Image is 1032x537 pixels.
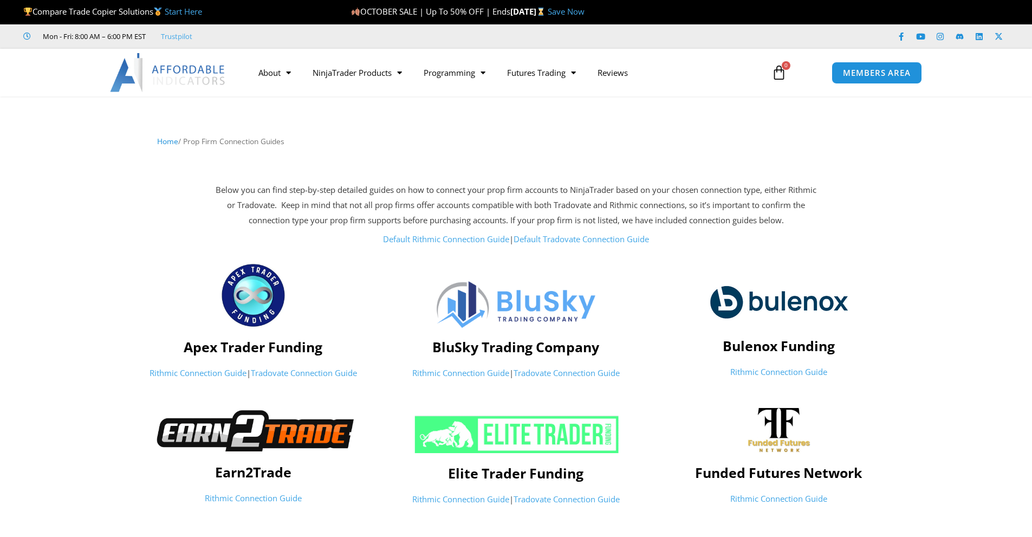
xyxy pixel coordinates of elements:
[127,339,379,355] h4: Apex Trader Funding
[150,367,246,378] a: Rithmic Connection Guide
[390,465,642,481] h4: Elite Trader Funding
[782,61,790,70] span: 0
[537,8,545,16] img: ⌛
[157,134,875,148] nav: Breadcrumb
[205,493,302,503] a: Rithmic Connection Guide
[154,8,162,16] img: 🥇
[843,69,911,77] span: MEMBERS AREA
[302,60,413,85] a: NinjaTrader Products
[730,493,827,504] a: Rithmic Connection Guide
[587,60,639,85] a: Reviews
[496,60,587,85] a: Futures Trading
[748,407,810,454] img: channels4_profile | Affordable Indicators – NinjaTrader
[165,6,202,17] a: Start Here
[40,30,146,43] span: Mon - Fri: 8:00 AM – 6:00 PM EST
[514,494,620,504] a: Tradovate Connection Guide
[412,367,509,378] a: Rithmic Connection Guide
[514,367,620,378] a: Tradovate Connection Guide
[352,8,360,16] img: 🍂
[437,281,595,328] img: Logo | Affordable Indicators – NinjaTrader
[390,366,642,381] p: |
[653,338,905,354] h4: Bulenox Funding
[157,136,178,146] a: Home
[161,30,192,43] a: Trustpilot
[23,6,202,17] span: Compare Trade Copier Solutions
[510,6,548,17] strong: [DATE]
[383,234,509,244] a: Default Rithmic Connection Guide
[248,60,759,85] nav: Menu
[24,8,32,16] img: 🏆
[248,60,302,85] a: About
[832,62,922,84] a: MEMBERS AREA
[710,277,848,327] img: logo-2 | Affordable Indicators – NinjaTrader
[213,183,820,228] p: Below you can find step-by-step detailed guides on how to connect your prop firm accounts to Ninj...
[251,367,357,378] a: Tradovate Connection Guide
[127,366,379,381] p: |
[548,6,585,17] a: Save Now
[730,366,827,377] a: Rithmic Connection Guide
[514,234,649,244] a: Default Tradovate Connection Guide
[213,232,820,247] p: |
[127,464,379,480] h4: Earn2Trade
[413,60,496,85] a: Programming
[144,408,363,453] img: Earn2TradeNB | Affordable Indicators – NinjaTrader
[390,492,642,507] p: |
[110,53,226,92] img: LogoAI | Affordable Indicators – NinjaTrader
[413,415,620,454] img: ETF 2024 NeonGrn 1 | Affordable Indicators – NinjaTrader
[755,57,803,88] a: 0
[390,339,642,355] h4: BluSky Trading Company
[220,262,286,328] img: apex_Logo1 | Affordable Indicators – NinjaTrader
[653,464,905,481] h4: Funded Futures Network
[412,494,509,504] a: Rithmic Connection Guide
[351,6,510,17] span: OCTOBER SALE | Up To 50% OFF | Ends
